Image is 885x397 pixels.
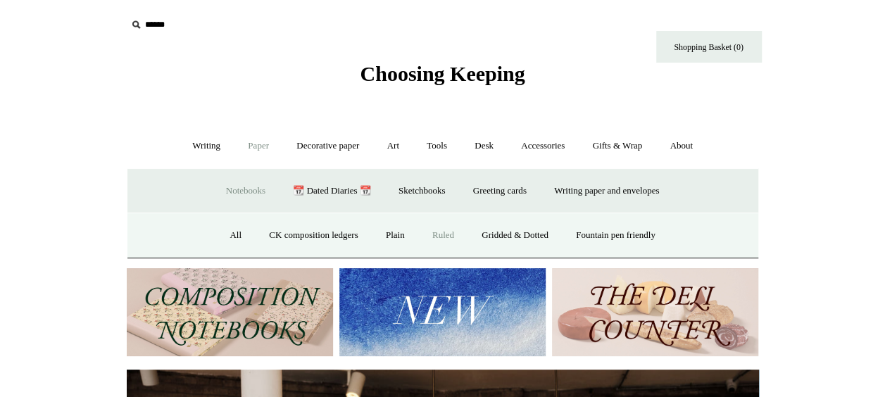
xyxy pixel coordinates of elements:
[360,73,525,83] a: Choosing Keeping
[462,127,506,165] a: Desk
[284,127,372,165] a: Decorative paper
[235,127,282,165] a: Paper
[541,172,672,210] a: Writing paper and envelopes
[414,127,460,165] a: Tools
[563,217,668,254] a: Fountain pen friendly
[373,217,418,254] a: Plain
[552,268,758,356] img: The Deli Counter
[180,127,233,165] a: Writing
[656,31,762,63] a: Shopping Basket (0)
[213,172,278,210] a: Notebooks
[375,127,412,165] a: Art
[256,217,370,254] a: CK composition ledgers
[217,217,254,254] a: All
[280,172,383,210] a: 📆 Dated Diaries 📆
[420,217,467,254] a: Ruled
[657,127,705,165] a: About
[339,268,546,356] img: New.jpg__PID:f73bdf93-380a-4a35-bcfe-7823039498e1
[460,172,539,210] a: Greeting cards
[469,217,561,254] a: Gridded & Dotted
[386,172,458,210] a: Sketchbooks
[127,268,333,356] img: 202302 Composition ledgers.jpg__PID:69722ee6-fa44-49dd-a067-31375e5d54ec
[360,62,525,85] span: Choosing Keeping
[579,127,655,165] a: Gifts & Wrap
[508,127,577,165] a: Accessories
